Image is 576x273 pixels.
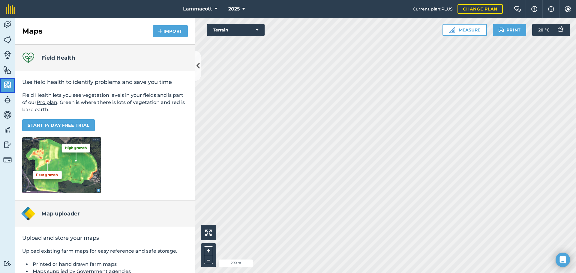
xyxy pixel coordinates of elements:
[3,156,12,164] img: svg+xml;base64,PD94bWwgdmVyc2lvbj0iMS4wIiBlbmNvZGluZz0idXRmLTgiPz4KPCEtLSBHZW5lcmF0b3I6IEFkb2JlIE...
[3,51,12,59] img: svg+xml;base64,PD94bWwgdmVyc2lvbj0iMS4wIiBlbmNvZGluZz0idXRmLTgiPz4KPCEtLSBHZW5lcmF0b3I6IEFkb2JlIE...
[22,248,188,255] p: Upload existing farm maps for easy reference and safe storage.
[3,140,12,149] img: svg+xml;base64,PD94bWwgdmVyc2lvbj0iMS4wIiBlbmNvZGluZz0idXRmLTgiPz4KPCEtLSBHZW5lcmF0b3I6IEFkb2JlIE...
[3,261,12,266] img: svg+xml;base64,PD94bWwgdmVyc2lvbj0iMS4wIiBlbmNvZGluZz0idXRmLTgiPz4KPCEtLSBHZW5lcmF0b3I6IEFkb2JlIE...
[564,6,571,12] img: A cog icon
[514,6,521,12] img: Two speech bubbles overlapping with the left bubble in the forefront
[22,119,95,131] a: START 14 DAY FREE TRIAL
[204,255,213,264] button: –
[22,79,188,86] h2: Use field health to identify problems and save you time
[3,125,12,134] img: svg+xml;base64,PD94bWwgdmVyc2lvbj0iMS4wIiBlbmNvZGluZz0idXRmLTgiPz4KPCEtLSBHZW5lcmF0b3I6IEFkb2JlIE...
[3,20,12,29] img: svg+xml;base64,PD94bWwgdmVyc2lvbj0iMS4wIiBlbmNvZGluZz0idXRmLTgiPz4KPCEtLSBHZW5lcmF0b3I6IEFkb2JlIE...
[204,246,213,255] button: +
[158,28,162,35] img: svg+xml;base64,PHN2ZyB4bWxucz0iaHR0cDovL3d3dy53My5vcmcvMjAwMC9zdmciIHdpZHRoPSIxNCIgaGVpZ2h0PSIyNC...
[413,6,453,12] span: Current plan : PLUS
[205,230,212,236] img: Four arrows, one pointing top left, one top right, one bottom right and the last bottom left
[442,24,487,36] button: Measure
[228,5,240,13] span: 2025
[554,24,566,36] img: svg+xml;base64,PD94bWwgdmVyc2lvbj0iMS4wIiBlbmNvZGluZz0idXRmLTgiPz4KPCEtLSBHZW5lcmF0b3I6IEFkb2JlIE...
[22,234,188,242] h2: Upload and store your maps
[556,253,570,267] div: Open Intercom Messenger
[6,4,15,14] img: fieldmargin Logo
[548,5,554,13] img: svg+xml;base64,PHN2ZyB4bWxucz0iaHR0cDovL3d3dy53My5vcmcvMjAwMC9zdmciIHdpZHRoPSIxNyIgaGVpZ2h0PSIxNy...
[457,4,503,14] a: Change plan
[22,92,188,113] p: Field Health lets you see vegetation levels in your fields and is part of our . Green is where th...
[498,26,504,34] img: svg+xml;base64,PHN2ZyB4bWxucz0iaHR0cDovL3d3dy53My5vcmcvMjAwMC9zdmciIHdpZHRoPSIxOSIgaGVpZ2h0PSIyNC...
[3,110,12,119] img: svg+xml;base64,PD94bWwgdmVyc2lvbj0iMS4wIiBlbmNvZGluZz0idXRmLTgiPz4KPCEtLSBHZW5lcmF0b3I6IEFkb2JlIE...
[183,5,212,13] span: Lammacott
[3,95,12,104] img: svg+xml;base64,PD94bWwgdmVyc2lvbj0iMS4wIiBlbmNvZGluZz0idXRmLTgiPz4KPCEtLSBHZW5lcmF0b3I6IEFkb2JlIE...
[153,25,188,37] button: Import
[21,206,35,221] img: Map uploader logo
[31,261,188,268] li: Printed or hand drawn farm maps
[41,54,75,62] h4: Field Health
[37,99,57,105] a: Pro plan
[41,209,80,218] h4: Map uploader
[531,6,538,12] img: A question mark icon
[3,35,12,44] img: svg+xml;base64,PHN2ZyB4bWxucz0iaHR0cDovL3d3dy53My5vcmcvMjAwMC9zdmciIHdpZHRoPSI1NiIgaGVpZ2h0PSI2MC...
[538,24,550,36] span: 20 ° C
[22,26,43,36] h2: Maps
[449,27,455,33] img: Ruler icon
[3,65,12,74] img: svg+xml;base64,PHN2ZyB4bWxucz0iaHR0cDovL3d3dy53My5vcmcvMjAwMC9zdmciIHdpZHRoPSI1NiIgaGVpZ2h0PSI2MC...
[493,24,526,36] button: Print
[532,24,570,36] button: 20 °C
[207,24,265,36] button: Terrain
[3,80,12,89] img: svg+xml;base64,PHN2ZyB4bWxucz0iaHR0cDovL3d3dy53My5vcmcvMjAwMC9zdmciIHdpZHRoPSI1NiIgaGVpZ2h0PSI2MC...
